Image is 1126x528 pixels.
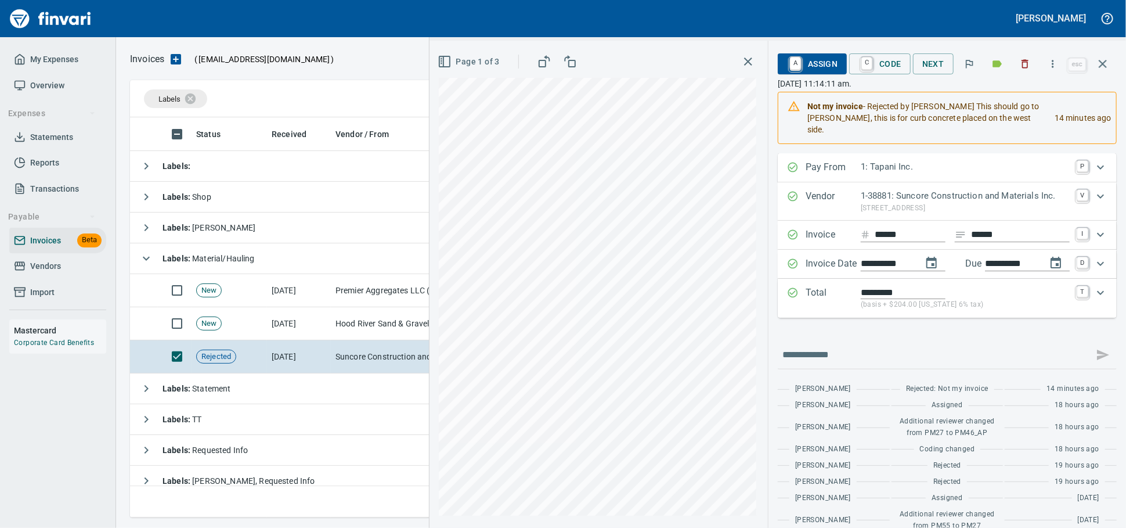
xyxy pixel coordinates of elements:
[778,221,1117,250] div: Expand
[163,192,211,202] span: Shop
[1046,383,1099,395] span: 14 minutes ago
[1077,189,1088,201] a: V
[778,153,1117,182] div: Expand
[14,339,94,347] a: Corporate Card Benefits
[932,493,962,504] span: Assigned
[861,160,1070,174] p: 1: Tapani Inc.
[1055,460,1099,472] span: 19 hours ago
[1055,444,1099,455] span: 18 hours ago
[163,415,192,424] strong: Labels :
[858,54,901,74] span: Code
[8,210,96,224] span: Payable
[806,257,861,272] p: Invoice Date
[331,274,447,307] td: Premier Aggregates LLC (1-39225)
[163,446,248,455] span: Requested Info
[144,89,207,108] div: Labels
[158,95,181,103] span: Labels
[920,444,975,455] span: Coding changed
[3,103,100,124] button: Expenses
[272,127,306,141] span: Received
[30,234,61,248] span: Invoices
[933,460,961,472] span: Rejected
[795,400,851,411] span: [PERSON_NAME]
[335,127,389,141] span: Vendor / From
[196,127,236,141] span: Status
[897,416,998,439] span: Additional reviewer changed from PM27 to PM46_AP
[955,229,966,240] svg: Invoice description
[440,55,500,69] span: Page 1 of 3
[130,52,164,66] p: Invoices
[806,160,861,175] p: Pay From
[984,51,1010,77] button: Labels
[3,206,100,228] button: Payable
[795,444,851,455] span: [PERSON_NAME]
[30,78,64,93] span: Overview
[9,124,106,150] a: Statements
[807,96,1045,140] div: - Rejected by [PERSON_NAME] This should go to [PERSON_NAME], this is for curb concrete placed on ...
[1012,51,1038,77] button: Discard
[795,476,851,488] span: [PERSON_NAME]
[267,274,331,307] td: [DATE]
[965,257,1020,271] p: Due
[163,415,202,424] span: TT
[77,234,102,247] span: Beta
[163,161,190,171] strong: Labels :
[1078,493,1099,504] span: [DATE]
[163,192,192,202] strong: Labels :
[8,106,96,121] span: Expenses
[197,351,236,362] span: Rejected
[957,51,982,77] button: Flag
[795,460,851,472] span: [PERSON_NAME]
[778,279,1117,318] div: Expand
[778,182,1117,221] div: Expand
[790,57,801,70] a: A
[130,52,164,66] nav: breadcrumb
[1077,257,1088,268] a: D
[30,52,78,67] span: My Expenses
[795,493,851,504] span: [PERSON_NAME]
[806,189,861,214] p: Vendor
[272,127,322,141] span: Received
[14,324,106,337] h6: Mastercard
[787,54,838,74] span: Assign
[1077,286,1088,297] a: T
[1077,228,1088,239] a: I
[849,53,911,74] button: CCode
[778,78,1117,89] p: [DATE] 11:14:11 am.
[163,384,231,393] span: Statement
[30,130,73,145] span: Statements
[1066,50,1117,78] span: Close invoice
[335,127,404,141] span: Vendor / From
[807,102,863,111] strong: Not my invoice
[1055,400,1099,411] span: 18 hours ago
[9,150,106,176] a: Reports
[9,176,106,202] a: Transactions
[9,279,106,306] a: Import
[1042,249,1070,277] button: change due date
[197,318,221,329] span: New
[163,384,192,393] strong: Labels :
[9,46,106,73] a: My Expenses
[164,52,187,66] button: Upload an Invoice
[778,53,847,74] button: AAssign
[197,53,331,65] span: [EMAIL_ADDRESS][DOMAIN_NAME]
[906,383,988,395] span: Rejected: Not my invoice
[163,446,192,455] strong: Labels :
[331,340,447,373] td: Suncore Construction and Materials Inc. (1-38881)
[1077,160,1088,172] a: P
[1016,12,1086,24] h5: [PERSON_NAME]
[932,400,962,411] span: Assigned
[163,476,315,486] span: [PERSON_NAME], Requested Info
[267,340,331,373] td: [DATE]
[1089,341,1117,369] span: This records your message into the invoice and notifies anyone mentioned
[1069,58,1086,71] a: esc
[7,5,94,33] img: Finvari
[806,286,861,311] p: Total
[918,249,945,277] button: change date
[163,223,192,232] strong: Labels :
[795,515,851,526] span: [PERSON_NAME]
[9,73,106,99] a: Overview
[795,383,851,395] span: [PERSON_NAME]
[778,250,1117,279] div: Expand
